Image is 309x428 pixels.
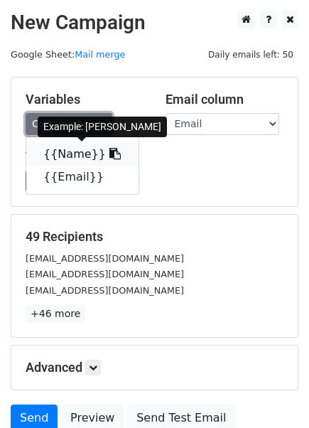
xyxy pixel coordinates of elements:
[75,49,125,60] a: Mail merge
[238,360,309,428] iframe: Chat Widget
[26,269,184,279] small: [EMAIL_ADDRESS][DOMAIN_NAME]
[26,166,139,188] a: {{Email}}
[26,305,85,323] a: +46 more
[26,92,144,107] h5: Variables
[26,360,283,375] h5: Advanced
[203,49,298,60] a: Daily emails left: 50
[166,92,284,107] h5: Email column
[11,49,125,60] small: Google Sheet:
[26,113,112,135] a: Copy/paste...
[26,143,139,166] a: {{Name}}
[26,253,184,264] small: [EMAIL_ADDRESS][DOMAIN_NAME]
[203,47,298,63] span: Daily emails left: 50
[38,117,167,137] div: Example: [PERSON_NAME]
[26,285,184,296] small: [EMAIL_ADDRESS][DOMAIN_NAME]
[11,11,298,35] h2: New Campaign
[26,229,283,245] h5: 49 Recipients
